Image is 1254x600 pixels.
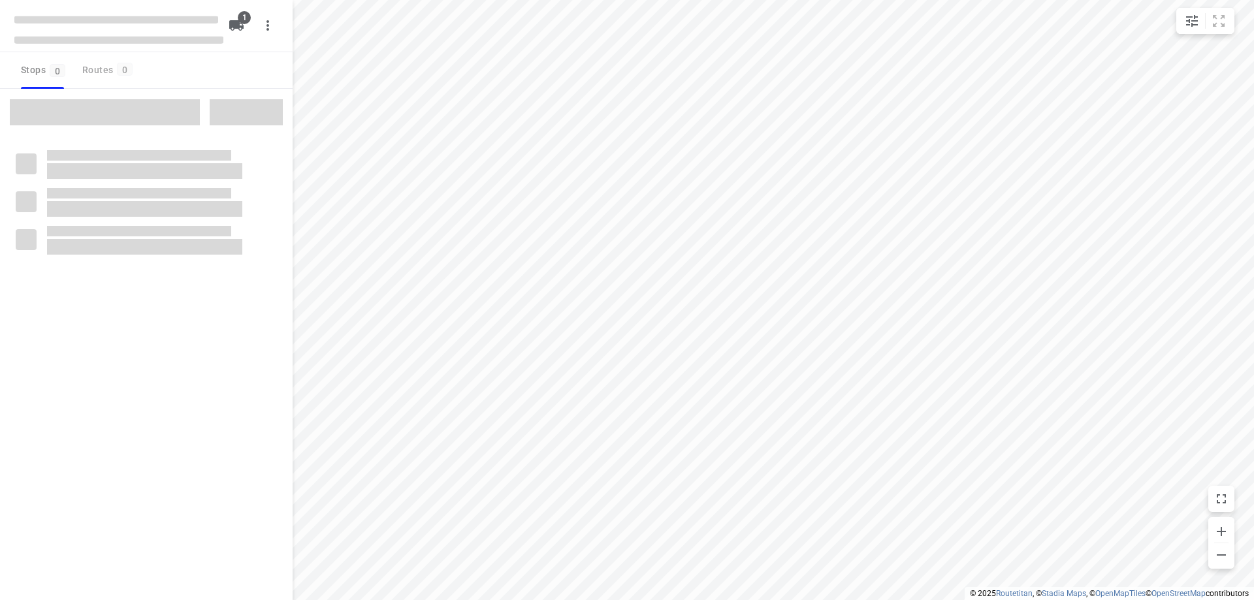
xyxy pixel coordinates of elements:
[1179,8,1205,34] button: Map settings
[1095,589,1146,598] a: OpenMapTiles
[996,589,1033,598] a: Routetitan
[1042,589,1086,598] a: Stadia Maps
[1176,8,1234,34] div: small contained button group
[970,589,1249,598] li: © 2025 , © , © © contributors
[1151,589,1206,598] a: OpenStreetMap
